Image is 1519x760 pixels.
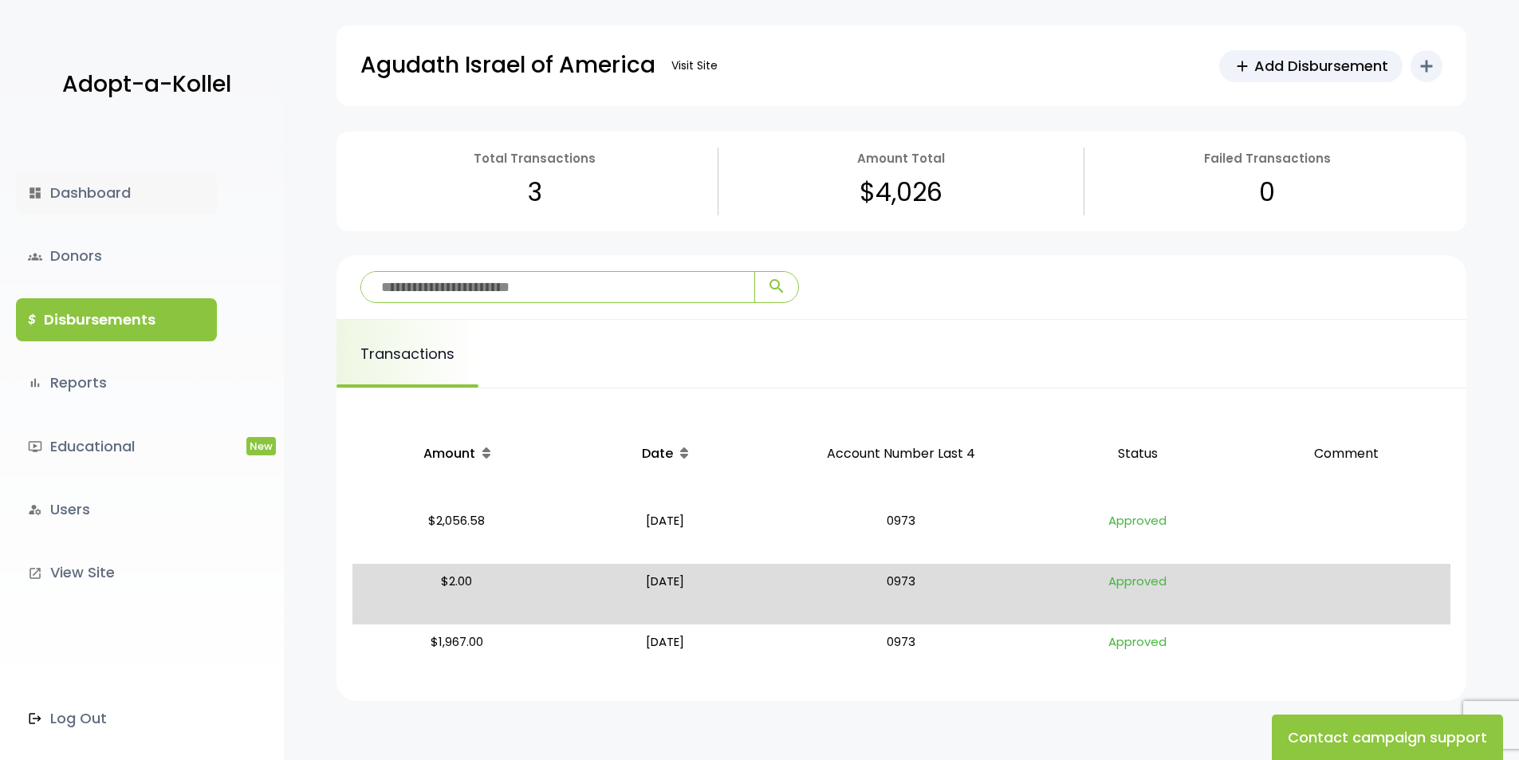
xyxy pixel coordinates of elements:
p: 3 [528,169,542,215]
i: add [1417,57,1436,76]
a: Visit Site [663,50,726,81]
span: Add Disbursement [1254,55,1388,77]
button: add [1411,50,1442,82]
p: Status [1040,427,1236,482]
span: add [1234,57,1251,75]
p: Approved [1040,570,1236,618]
a: Adopt-a-Kollel [54,46,231,124]
p: Agudath Israel of America [360,45,655,85]
i: bar_chart [28,376,42,390]
i: manage_accounts [28,502,42,517]
p: Approved [1040,510,1236,557]
p: [DATE] [568,570,764,618]
p: Adopt-a-Kollel [62,65,231,104]
a: dashboardDashboard [16,171,217,215]
p: 0 [1259,169,1275,215]
p: $2.00 [359,570,555,618]
span: groups [28,250,42,264]
a: manage_accountsUsers [16,488,217,531]
p: Failed Transactions [1204,148,1331,169]
p: $4,026 [860,169,942,215]
i: dashboard [28,186,42,200]
span: New [246,437,276,455]
p: Total Transactions [474,148,596,169]
span: search [767,277,786,296]
p: [DATE] [568,631,764,679]
a: bar_chartReports [16,361,217,404]
i: launch [28,566,42,581]
p: $2,056.58 [359,510,555,557]
button: search [754,272,798,302]
button: Contact campaign support [1272,715,1503,760]
i: $ [28,309,36,332]
a: $Disbursements [16,298,217,341]
p: Account Number Last 4 [776,427,1027,482]
i: ondemand_video [28,439,42,454]
p: Comment [1248,427,1444,482]
span: Date [642,444,673,463]
a: addAdd Disbursement [1219,50,1403,82]
p: 0973 [776,631,1027,679]
a: groupsDonors [16,234,217,278]
a: launchView Site [16,551,217,594]
p: [DATE] [568,510,764,557]
a: Transactions [336,320,478,388]
p: 0973 [776,570,1027,618]
a: ondemand_videoEducationalNew [16,425,217,468]
span: Amount [423,444,475,463]
a: Log Out [16,697,217,740]
p: Amount Total [857,148,945,169]
p: 0973 [776,510,1027,557]
p: Approved [1040,631,1236,679]
p: $1,967.00 [359,631,555,679]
